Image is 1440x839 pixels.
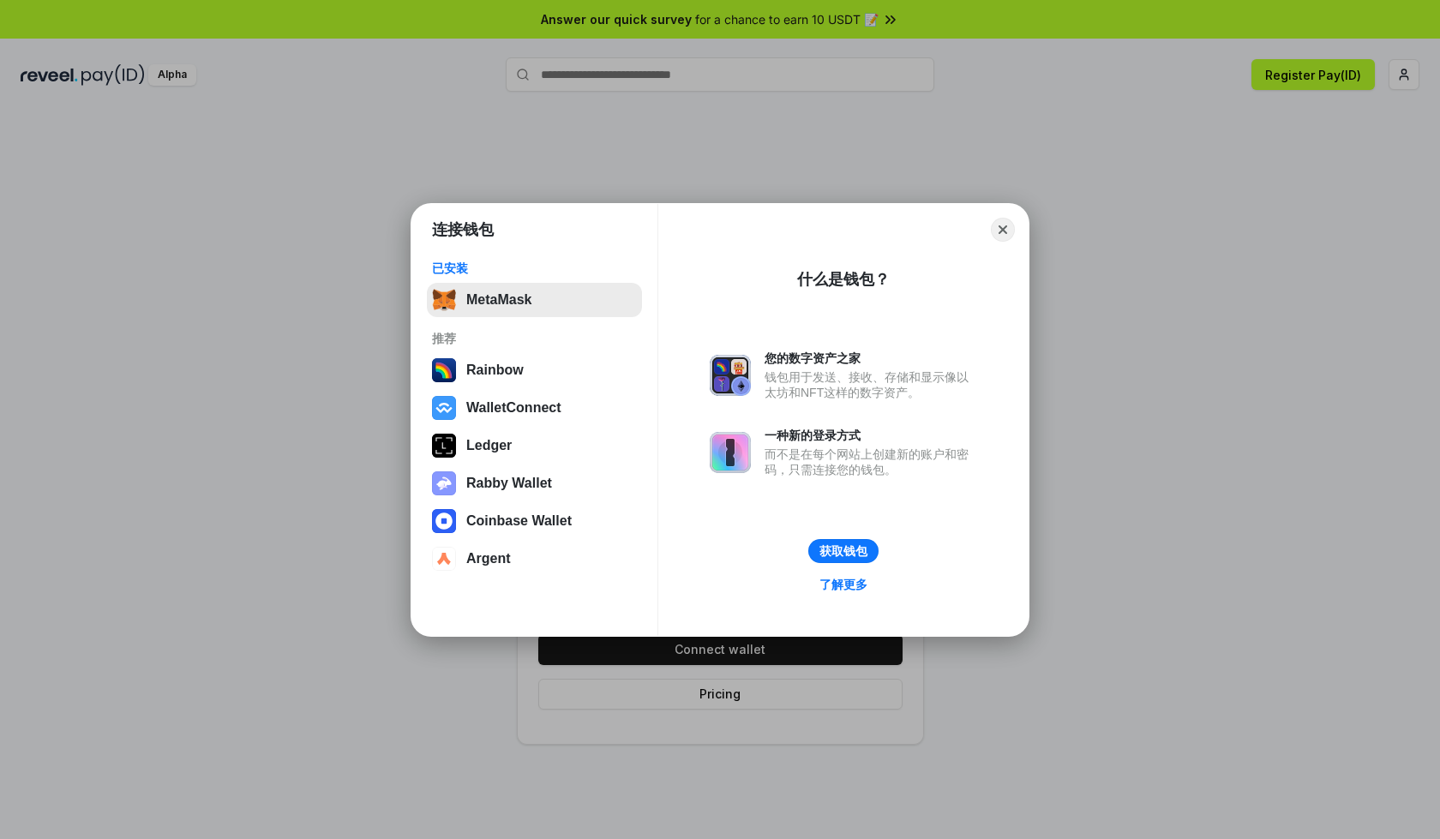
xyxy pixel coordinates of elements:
[432,547,456,571] img: svg+xml,%3Csvg%20width%3D%2228%22%20height%3D%2228%22%20viewBox%3D%220%200%2028%2028%22%20fill%3D...
[765,351,977,366] div: 您的数字资产之家
[427,353,642,387] button: Rainbow
[466,363,524,378] div: Rainbow
[765,369,977,400] div: 钱包用于发送、接收、存储和显示像以太坊和NFT这样的数字资产。
[432,288,456,312] img: svg+xml,%3Csvg%20fill%3D%22none%22%20height%3D%2233%22%20viewBox%3D%220%200%2035%2033%22%20width%...
[427,428,642,463] button: Ledger
[466,476,552,491] div: Rabby Wallet
[466,551,511,566] div: Argent
[809,573,878,596] a: 了解更多
[432,434,456,458] img: svg+xml,%3Csvg%20xmlns%3D%22http%3A%2F%2Fwww.w3.org%2F2000%2Fsvg%22%20width%3D%2228%22%20height%3...
[808,539,879,563] button: 获取钱包
[432,471,456,495] img: svg+xml,%3Csvg%20xmlns%3D%22http%3A%2F%2Fwww.w3.org%2F2000%2Fsvg%22%20fill%3D%22none%22%20viewBox...
[427,504,642,538] button: Coinbase Wallet
[432,331,637,346] div: 推荐
[432,219,494,240] h1: 连接钱包
[710,432,751,473] img: svg+xml,%3Csvg%20xmlns%3D%22http%3A%2F%2Fwww.w3.org%2F2000%2Fsvg%22%20fill%3D%22none%22%20viewBox...
[432,358,456,382] img: svg+xml,%3Csvg%20width%3D%22120%22%20height%3D%22120%22%20viewBox%3D%220%200%20120%20120%22%20fil...
[427,391,642,425] button: WalletConnect
[466,438,512,453] div: Ledger
[427,542,642,576] button: Argent
[710,355,751,396] img: svg+xml,%3Csvg%20xmlns%3D%22http%3A%2F%2Fwww.w3.org%2F2000%2Fsvg%22%20fill%3D%22none%22%20viewBox...
[797,269,890,290] div: 什么是钱包？
[427,466,642,500] button: Rabby Wallet
[466,513,572,529] div: Coinbase Wallet
[432,261,637,276] div: 已安装
[819,543,867,559] div: 获取钱包
[432,509,456,533] img: svg+xml,%3Csvg%20width%3D%2228%22%20height%3D%2228%22%20viewBox%3D%220%200%2028%2028%22%20fill%3D...
[466,292,531,308] div: MetaMask
[765,428,977,443] div: 一种新的登录方式
[432,396,456,420] img: svg+xml,%3Csvg%20width%3D%2228%22%20height%3D%2228%22%20viewBox%3D%220%200%2028%2028%22%20fill%3D...
[466,400,561,416] div: WalletConnect
[765,446,977,477] div: 而不是在每个网站上创建新的账户和密码，只需连接您的钱包。
[991,218,1015,242] button: Close
[427,283,642,317] button: MetaMask
[819,577,867,592] div: 了解更多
